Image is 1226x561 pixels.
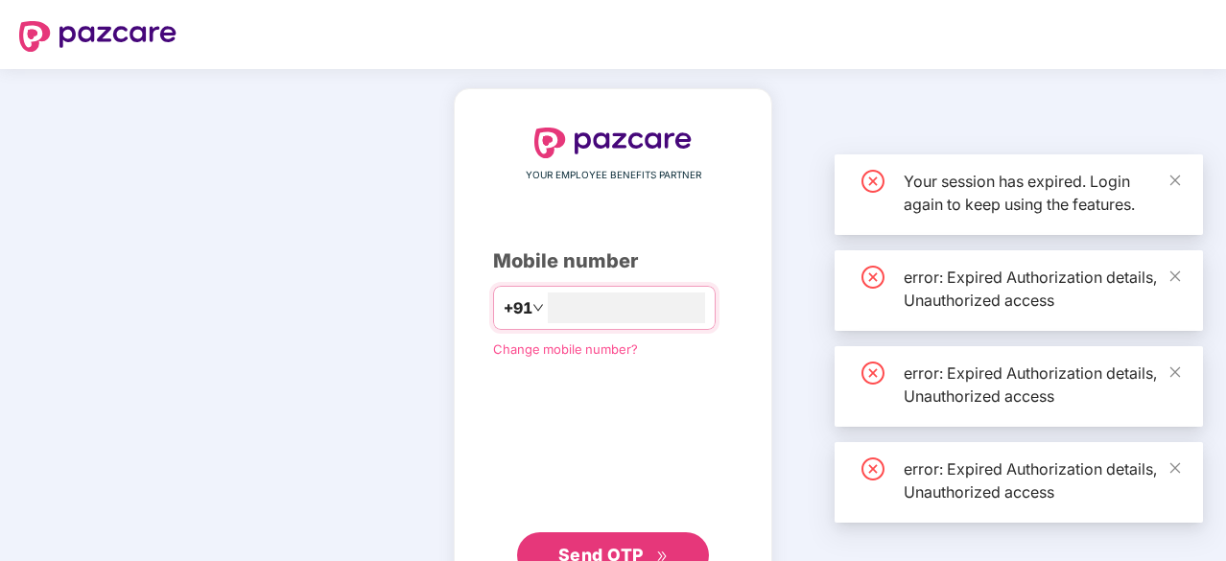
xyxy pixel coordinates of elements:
[1168,365,1182,379] span: close
[493,246,733,276] div: Mobile number
[861,457,884,480] span: close-circle
[1168,269,1182,283] span: close
[532,302,544,314] span: down
[904,362,1180,408] div: error: Expired Authorization details, Unauthorized access
[534,128,692,158] img: logo
[1168,461,1182,475] span: close
[904,170,1180,216] div: Your session has expired. Login again to keep using the features.
[526,168,701,183] span: YOUR EMPLOYEE BENEFITS PARTNER
[904,266,1180,312] div: error: Expired Authorization details, Unauthorized access
[1168,174,1182,187] span: close
[904,457,1180,503] div: error: Expired Authorization details, Unauthorized access
[861,362,884,385] span: close-circle
[19,21,177,52] img: logo
[861,170,884,193] span: close-circle
[504,296,532,320] span: +91
[493,341,638,357] a: Change mobile number?
[861,266,884,289] span: close-circle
